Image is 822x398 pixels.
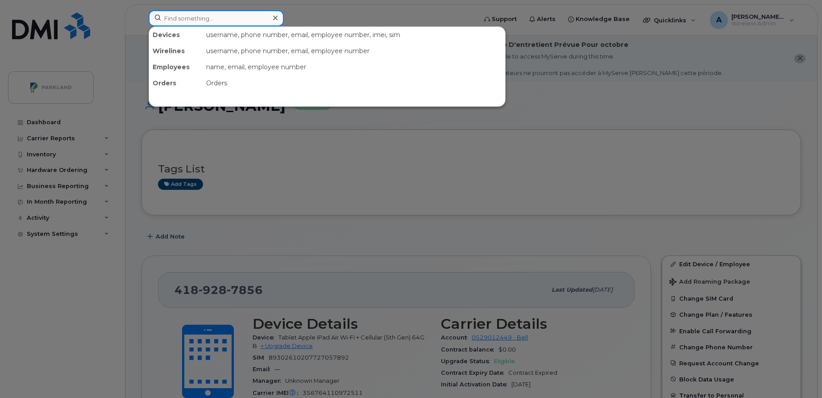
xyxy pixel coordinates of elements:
[149,43,203,59] div: Wirelines
[149,75,203,91] div: Orders
[149,27,203,43] div: Devices
[203,43,505,59] div: username, phone number, email, employee number
[203,27,505,43] div: username, phone number, email, employee number, imei, sim
[149,59,203,75] div: Employees
[203,75,505,91] div: Orders
[203,59,505,75] div: name, email, employee number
